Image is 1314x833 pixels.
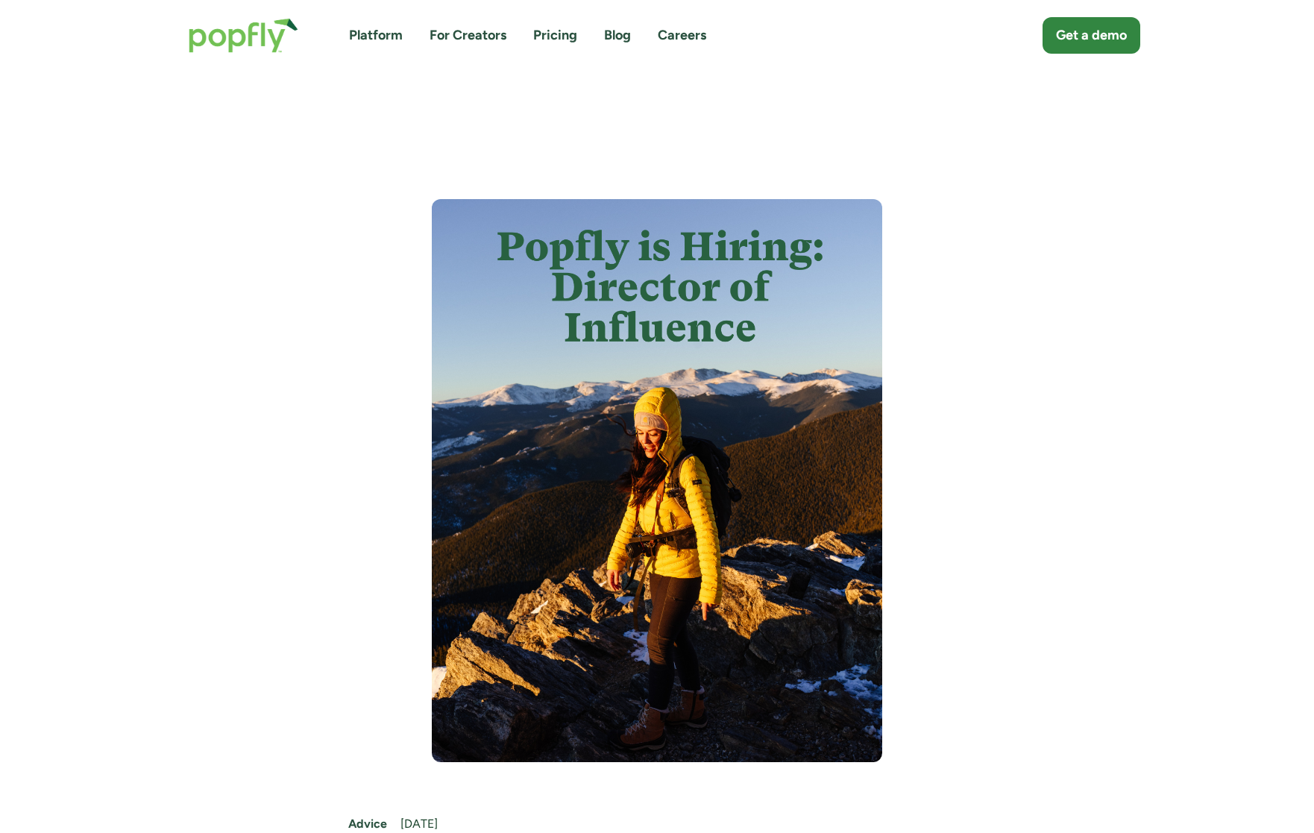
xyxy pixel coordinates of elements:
[1043,17,1140,54] a: Get a demo
[533,26,577,45] a: Pricing
[658,26,706,45] a: Careers
[1056,26,1127,45] div: Get a demo
[348,817,387,831] strong: Advice
[400,816,966,832] div: [DATE]
[174,3,313,68] a: home
[430,26,506,45] a: For Creators
[348,816,387,832] a: Advice
[349,26,403,45] a: Platform
[604,26,631,45] a: Blog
